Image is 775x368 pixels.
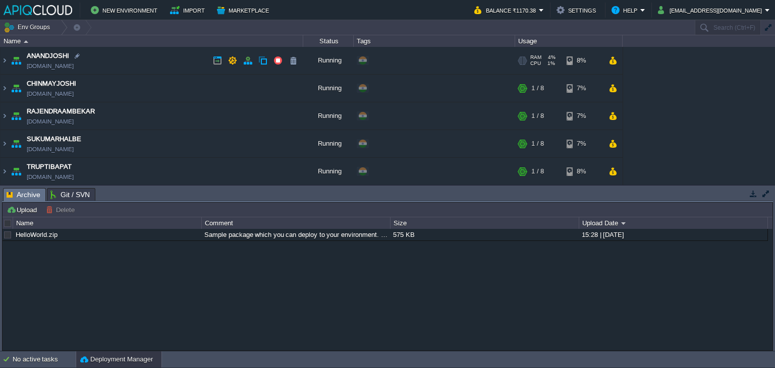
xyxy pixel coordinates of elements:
div: 575 KB [391,229,578,240]
a: RAJENDRAAMBEKAR [27,106,95,116]
div: Running [303,75,354,102]
a: HelloWorld.zip [16,231,58,238]
button: Marketplace [217,4,272,16]
button: Settings [557,4,599,16]
img: AMDAwAAAACH5BAEAAAAALAAAAAABAAEAAAICRAEAOw== [9,102,23,130]
div: 1 / 8 [531,158,544,185]
button: Balance ₹1170.38 [474,4,539,16]
div: 1 / 8 [531,130,544,157]
a: [DOMAIN_NAME] [27,61,74,71]
div: 8% [567,158,599,185]
a: [DOMAIN_NAME] [27,144,74,154]
a: CHINMAYJOSHI [27,79,76,89]
button: New Environment [91,4,160,16]
button: Delete [46,205,78,214]
a: ANANDJOSHI [27,51,69,61]
div: No active tasks [13,351,76,367]
a: [DOMAIN_NAME] [27,89,74,99]
div: 1 / 8 [531,75,544,102]
span: 1% [545,60,555,67]
img: AMDAwAAAACH5BAEAAAAALAAAAAABAAEAAAICRAEAOw== [24,40,28,43]
button: Env Groups [4,20,53,34]
a: [DOMAIN_NAME] [27,172,74,182]
span: Archive [7,189,40,201]
div: Usage [516,35,622,47]
div: Name [14,217,201,229]
div: Running [303,102,354,130]
button: [EMAIL_ADDRESS][DOMAIN_NAME] [658,4,765,16]
div: Upload Date [580,217,767,229]
button: Deployment Manager [80,354,153,364]
a: SUKUMARHALBE [27,134,81,144]
div: Sample package which you can deploy to your environment. Feel free to delete and upload a package... [202,229,390,240]
div: Running [303,158,354,185]
span: 4% [545,54,556,60]
img: AMDAwAAAACH5BAEAAAAALAAAAAABAAEAAAICRAEAOw== [9,47,23,74]
div: Running [303,47,354,74]
img: AMDAwAAAACH5BAEAAAAALAAAAAABAAEAAAICRAEAOw== [9,158,23,185]
img: AMDAwAAAACH5BAEAAAAALAAAAAABAAEAAAICRAEAOw== [1,102,9,130]
img: AMDAwAAAACH5BAEAAAAALAAAAAABAAEAAAICRAEAOw== [1,158,9,185]
img: APIQCloud [4,5,72,15]
div: Tags [354,35,515,47]
div: 7% [567,102,599,130]
button: Help [612,4,640,16]
div: 8% [567,47,599,74]
button: Import [170,4,208,16]
div: 1 / 8 [531,102,544,130]
span: CPU [530,60,541,67]
div: Size [391,217,579,229]
button: Upload [7,205,40,214]
div: 7% [567,75,599,102]
a: TRUPTIBAPAT [27,162,72,172]
img: AMDAwAAAACH5BAEAAAAALAAAAAABAAEAAAICRAEAOw== [9,75,23,102]
img: AMDAwAAAACH5BAEAAAAALAAAAAABAAEAAAICRAEAOw== [9,130,23,157]
img: AMDAwAAAACH5BAEAAAAALAAAAAABAAEAAAICRAEAOw== [1,130,9,157]
span: RAM [530,54,541,60]
div: 15:28 | [DATE] [579,229,767,240]
div: Running [303,130,354,157]
span: Git / SVN [50,189,90,201]
div: Name [1,35,303,47]
div: Comment [202,217,390,229]
img: AMDAwAAAACH5BAEAAAAALAAAAAABAAEAAAICRAEAOw== [1,47,9,74]
a: [DOMAIN_NAME] [27,116,74,127]
img: AMDAwAAAACH5BAEAAAAALAAAAAABAAEAAAICRAEAOw== [1,75,9,102]
div: Status [304,35,353,47]
div: 7% [567,130,599,157]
